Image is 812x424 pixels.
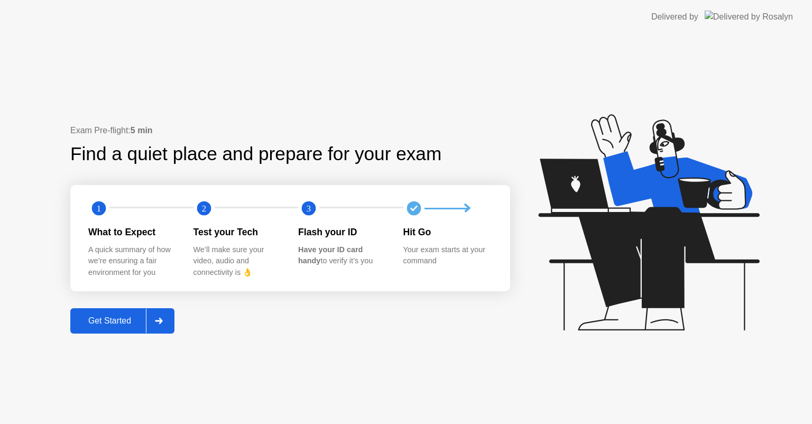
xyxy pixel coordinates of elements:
[298,225,386,239] div: Flash your ID
[193,225,282,239] div: Test your Tech
[131,126,153,135] b: 5 min
[298,244,386,267] div: to verify it’s you
[70,308,174,334] button: Get Started
[97,204,101,214] text: 1
[298,245,363,265] b: Have your ID card handy
[403,244,492,267] div: Your exam starts at your command
[705,11,793,23] img: Delivered by Rosalyn
[88,244,177,279] div: A quick summary of how we’re ensuring a fair environment for you
[201,204,206,214] text: 2
[193,244,282,279] div: We’ll make sure your video, audio and connectivity is 👌
[73,316,146,326] div: Get Started
[70,140,443,168] div: Find a quiet place and prepare for your exam
[70,124,510,137] div: Exam Pre-flight:
[651,11,698,23] div: Delivered by
[307,204,311,214] text: 3
[88,225,177,239] div: What to Expect
[403,225,492,239] div: Hit Go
